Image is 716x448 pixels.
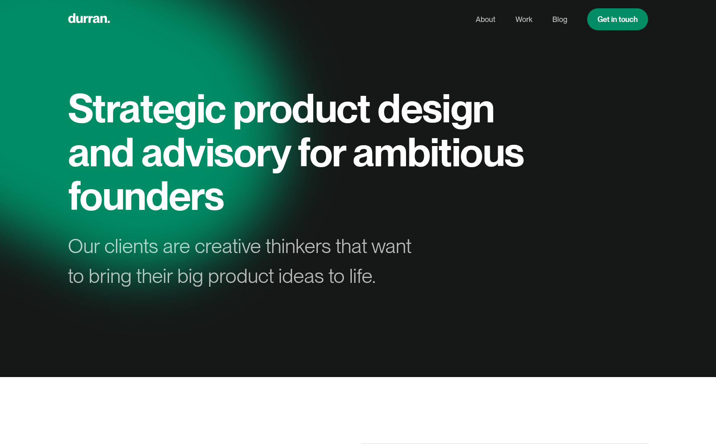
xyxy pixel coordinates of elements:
a: Blog [552,12,567,27]
a: home [68,11,110,27]
a: Work [515,12,532,27]
a: Get in touch [587,8,648,30]
div: Our clients are creative thinkers that want to bring their big product ideas to life. [68,231,426,291]
a: About [476,12,496,27]
h1: Strategic product design and advisory for ambitious founders [68,86,532,218]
